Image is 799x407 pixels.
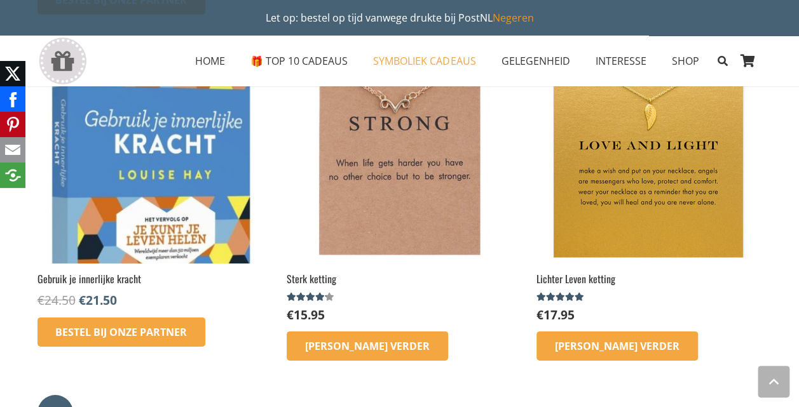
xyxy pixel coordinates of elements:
a: INTERESSEINTERESSE Menu [582,45,659,77]
a: Bestel bij onze Partner [38,317,206,347]
span: € [536,306,543,323]
a: Lees meer over “Lichter Leven ketting” [536,331,698,361]
span: INTERESSE [595,54,646,68]
a: Winkelwagen [734,36,762,86]
img: Symbolische ketting voor sterkte en kracht met klein wenskaartje - bestel op www.inspirerenwinkel... [287,39,512,264]
a: GELEGENHEIDGELEGENHEID Menu [488,45,582,77]
bdi: 24.50 [38,291,76,309]
span: HOME [195,54,225,68]
span: € [287,306,294,323]
span: GELEGENHEID [501,54,570,68]
a: 🎁 TOP 10 CADEAUS🎁 TOP 10 CADEAUS Menu [238,45,360,77]
a: Terug naar top [758,366,789,397]
a: Lees meer over “Sterk ketting” [287,331,448,361]
h2: Lichter Leven ketting [536,272,761,286]
span: 🎁 TOP 10 CADEAUS [250,54,348,68]
bdi: 17.95 [536,306,575,323]
img: In Gebruik je innerlijke kracht, het vervolg op Je kunt je leven helen, neemt Louise Hay je mee o... [38,39,263,264]
span: Gewaardeerd uit 5 [536,292,584,302]
span: € [38,291,44,309]
span: SYMBOLIEK CADEAUS [373,54,475,68]
a: Lichter Leven kettingGewaardeerd 4.83 uit 5 €17.95 [536,39,761,323]
a: HOMEHOME Menu [182,45,238,77]
bdi: 15.95 [287,306,325,323]
div: Gewaardeerd 4.83 uit 5 [536,292,585,302]
h2: Gebruik je innerlijke kracht [38,272,263,286]
bdi: 21.50 [79,291,117,309]
a: SHOPSHOP Menu [659,45,711,77]
span: € [79,291,86,309]
span: SHOP [671,54,699,68]
a: Zoeken [711,45,734,77]
span: Gewaardeerd uit 5 [287,292,325,302]
div: Gewaardeerd 4.00 uit 5 [287,292,336,302]
h2: Sterk ketting [287,272,512,286]
img: Symbolische Lichter Leven ketting met engelen vleugel voor kracht en bescherming [536,39,761,264]
a: Sterk kettingGewaardeerd 4.00 uit 5 €15.95 [287,39,512,323]
a: Aanbieding! Gebruik je innerlijke kracht [38,39,263,309]
a: gift-box-icon-grey-inspirerendwinkelen [38,37,88,85]
a: Negeren [493,11,534,25]
a: SYMBOLIEK CADEAUSSYMBOLIEK CADEAUS Menu [360,45,488,77]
